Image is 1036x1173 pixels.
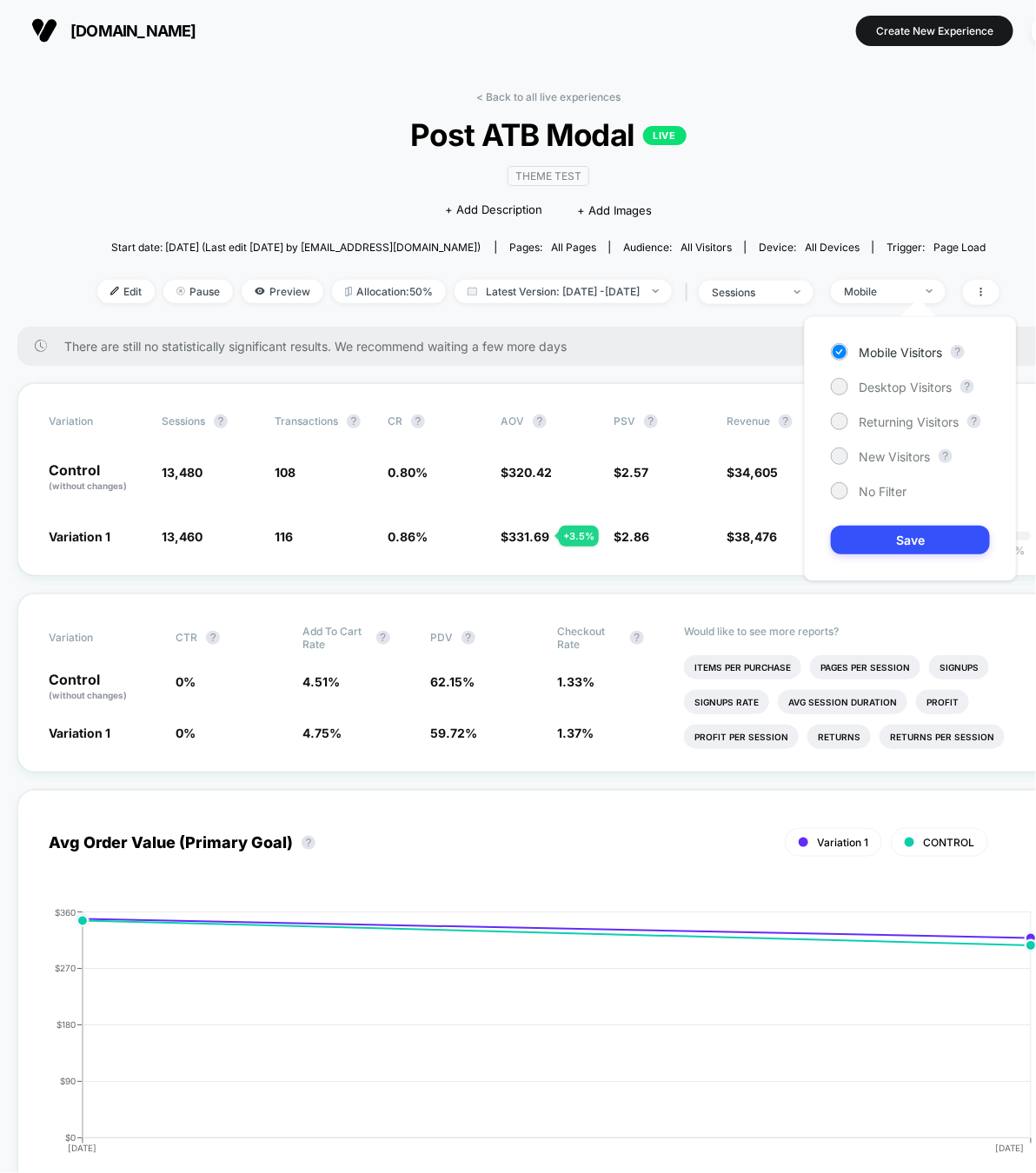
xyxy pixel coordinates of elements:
span: All Visitors [681,241,732,254]
span: 0.86 % [388,529,428,544]
img: Visually logo [31,17,57,43]
button: Save [831,526,990,554]
span: Variation 1 [49,726,110,740]
span: $ [501,465,552,480]
span: Returning Visitors [859,414,959,429]
tspan: $360 [55,907,76,918]
span: $ [501,529,549,544]
span: 0 % [176,674,196,689]
span: Device: [745,241,873,254]
span: + Add Description [445,202,542,219]
tspan: [DATE] [996,1143,1025,1153]
span: 4.51 % [303,674,341,689]
span: CR [388,414,402,427]
span: | [681,280,699,305]
span: Add To Cart Rate [303,625,368,651]
span: $ [727,529,777,544]
span: Desktop Visitors [859,380,952,394]
span: 1.33 % [557,674,594,689]
div: Pages: [509,241,596,254]
span: 1.37 % [557,726,594,740]
button: ? [302,836,315,850]
span: $ [614,529,649,544]
li: Returns Per Session [880,725,1005,749]
span: No Filter [859,484,906,499]
li: Avg Session Duration [778,690,907,714]
button: ? [206,631,220,645]
button: Create New Experience [856,16,1013,46]
span: Variation [49,625,144,651]
button: ? [960,380,974,394]
span: Post ATB Modal [143,116,954,153]
button: ? [939,449,953,463]
span: 13,480 [162,465,203,480]
span: $ [614,465,648,480]
p: Control [49,673,158,702]
span: 13,460 [162,529,203,544]
span: 320.42 [508,465,552,480]
span: Variation [49,414,144,428]
button: ? [967,414,981,428]
span: 0 % [176,726,196,740]
span: CONTROL [923,836,974,849]
span: 38,476 [734,529,777,544]
span: 62.15 % [430,674,475,689]
span: (without changes) [49,480,127,491]
div: Audience: [623,241,732,254]
p: Control [49,463,144,493]
span: Transactions [275,414,338,427]
span: Start date: [DATE] (Last edit [DATE] by [EMAIL_ADDRESS][DOMAIN_NAME]) [111,241,481,254]
span: Preview [242,280,323,303]
img: end [794,290,800,294]
button: ? [347,414,361,428]
span: Variation 1 [817,836,868,849]
span: Page Load [933,241,986,254]
span: Edit [97,280,155,303]
button: ? [376,631,390,645]
tspan: $180 [56,1019,76,1030]
span: all pages [551,241,596,254]
span: + Add Images [577,203,652,217]
span: New Visitors [859,449,930,464]
span: Variation 1 [49,529,110,544]
img: end [926,289,933,293]
p: LIVE [643,126,687,145]
div: + 3.5 % [559,526,599,547]
button: ? [214,414,228,428]
div: AVG_ORDER_VALUE [31,908,1031,1169]
span: $ [727,465,778,480]
span: 108 [275,465,296,480]
span: 34,605 [734,465,778,480]
span: [DOMAIN_NAME] [70,22,196,40]
span: 116 [275,529,293,544]
span: 4.75 % [303,726,342,740]
button: ? [462,631,475,645]
li: Signups [929,655,989,679]
li: Signups Rate [684,690,769,714]
span: Sessions [162,414,205,427]
img: end [176,287,185,295]
img: rebalance [345,287,352,296]
img: end [653,289,659,293]
button: ? [779,414,793,428]
button: ? [644,414,658,428]
button: [DOMAIN_NAME] [26,17,202,44]
span: CTR [176,631,197,644]
span: Revenue [727,414,770,427]
li: Items Per Purchase [684,655,801,679]
tspan: $270 [55,963,76,973]
li: Pages Per Session [810,655,920,679]
span: Latest Version: [DATE] - [DATE] [455,280,672,303]
span: Mobile Visitors [859,345,942,360]
li: Profit [916,690,969,714]
div: sessions [712,286,781,299]
a: < Back to all live experiences [476,90,621,103]
span: AOV [501,414,524,427]
span: 2.57 [621,465,648,480]
button: ? [533,414,547,428]
div: Trigger: [887,241,986,254]
span: 331.69 [508,529,549,544]
span: (without changes) [49,690,127,700]
span: 59.72 % [430,726,477,740]
button: ? [411,414,425,428]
